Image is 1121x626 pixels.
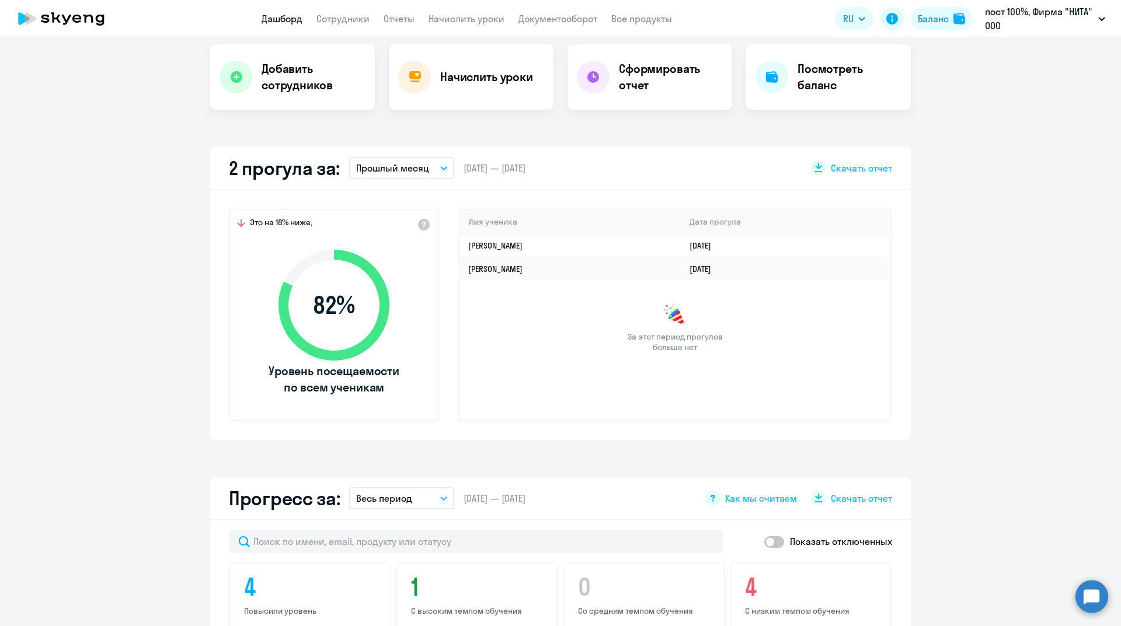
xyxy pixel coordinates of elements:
[229,156,340,180] h2: 2 прогула за:
[626,331,724,352] span: За этот период прогулов больше нет
[725,492,797,505] span: Как мы считаем
[267,291,401,319] span: 82 %
[831,492,892,505] span: Скачать отчет
[843,12,854,26] span: RU
[611,13,672,25] a: Все продукты
[250,217,312,231] span: Это на 18% ниже,
[429,13,504,25] a: Начислить уроки
[953,13,965,25] img: balance
[384,13,415,25] a: Отчеты
[798,61,901,93] h4: Посмотреть баланс
[835,7,873,30] button: RU
[690,264,720,274] a: [DATE]
[911,7,972,30] button: Балансbalance
[411,573,546,601] h4: 1
[464,162,525,174] span: [DATE] — [DATE]
[244,573,380,601] h4: 4
[411,606,546,616] p: С высоким темпом обучения
[619,61,723,93] h4: Сформировать отчет
[918,12,949,26] div: Баланс
[663,303,687,327] img: congrats
[468,264,523,274] a: [PERSON_NAME]
[349,487,454,509] button: Весь период
[745,573,880,601] h4: 4
[244,606,380,616] p: Повысили уровень
[831,162,892,174] span: Скачать отчет
[985,5,1094,33] p: пост 100%, Фирма "НИТА" ООО
[229,487,340,510] h2: Прогресс за:
[267,363,401,396] span: Уровень посещаемости по всем ученикам
[468,240,523,251] a: [PERSON_NAME]
[979,5,1111,33] button: пост 100%, Фирма "НИТА" ООО
[262,61,365,93] h4: Добавить сотрудников
[349,157,454,179] button: Прошлый месяц
[229,530,723,553] input: Поиск по имени, email, продукту или статусу
[464,492,525,505] span: [DATE] — [DATE]
[459,210,680,234] th: Имя ученика
[690,240,720,251] a: [DATE]
[356,491,412,505] p: Весь период
[356,161,429,175] p: Прошлый месяц
[790,534,892,548] p: Показать отключенных
[518,13,597,25] a: Документооборот
[745,606,880,616] p: С низким темпом обучения
[680,210,891,234] th: Дата прогула
[316,13,370,25] a: Сотрудники
[440,69,533,85] h4: Начислить уроки
[262,13,302,25] a: Дашборд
